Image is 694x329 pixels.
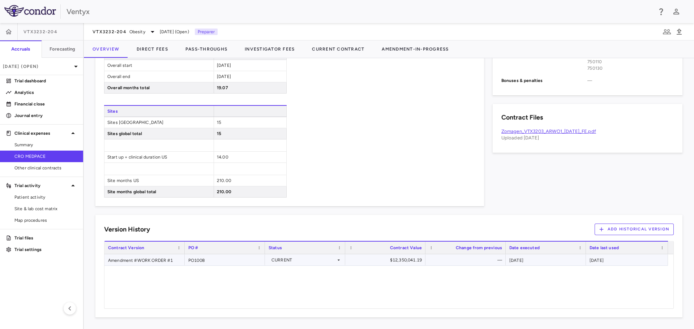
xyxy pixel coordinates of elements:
[587,77,674,84] span: —
[104,106,214,117] span: Sites
[390,245,422,250] span: Contract Value
[11,46,30,52] h6: Accruals
[160,29,189,35] span: [DATE] (Open)
[104,225,150,234] h6: Version History
[104,254,185,265] div: Amendment #WORK ORDER #1
[373,40,457,58] button: Amendment-In-Progress
[104,186,214,197] span: Site months global total
[269,245,282,250] span: Status
[501,129,596,134] a: Zomagen_VTX3203_ARWO1_[DATE]_FE.pdf
[14,194,77,200] span: Patient activity
[84,40,128,58] button: Overview
[501,113,543,122] h6: Contract Files
[586,254,668,265] div: [DATE]
[50,46,76,52] h6: Forecasting
[104,71,214,82] span: Overall end
[14,205,77,212] span: Site & lab cost matrix
[271,254,336,266] div: CURRENT
[352,254,422,266] div: $12,350,041.19
[185,254,265,265] div: PO1008
[587,65,674,72] div: 750130
[217,63,231,68] span: [DATE]
[456,245,502,250] span: Change from previous
[217,85,228,90] span: 19.07
[587,59,674,65] div: 750110
[104,117,214,128] span: Sites [GEOGRAPHIC_DATA]
[108,245,144,250] span: Contract Version
[303,40,373,58] button: Current Contract
[590,245,619,250] span: Date last used
[14,235,77,241] p: Trial files
[595,224,674,235] button: Add Historical Version
[501,77,588,84] p: Bonuses & penalties
[104,175,214,186] span: Site months US
[217,74,231,79] span: [DATE]
[177,40,236,58] button: Pass-Throughs
[195,29,218,35] p: Preparer
[14,217,77,224] span: Map procedures
[217,189,231,194] span: 210.00
[3,63,72,70] p: [DATE] (Open)
[14,182,69,189] p: Trial activity
[217,131,221,136] span: 15
[188,245,198,250] span: PO #
[506,254,586,265] div: [DATE]
[509,245,540,250] span: Date executed
[23,29,57,35] span: VTX3232-204
[93,29,127,35] span: VTX3232-204
[104,152,214,163] span: Start up + clinical duration US
[104,60,214,71] span: Overall start
[128,40,177,58] button: Direct Fees
[217,155,228,160] span: 14.00
[236,40,303,58] button: Investigator Fees
[217,120,221,125] span: 15
[14,112,77,119] p: Journal entry
[104,128,214,139] span: Sites global total
[129,29,145,35] span: Obesity
[14,78,77,84] p: Trial dashboard
[14,130,69,137] p: Clinical expenses
[501,52,588,72] p: G/L accounts
[432,254,502,266] div: —
[14,246,77,253] p: Trial settings
[14,165,77,171] span: Other clinical contracts
[217,178,231,183] span: 210.00
[14,153,77,160] span: CRO MEDPACE
[501,135,674,141] p: Uploaded [DATE]
[14,101,77,107] p: Financial close
[67,6,652,17] div: Ventyx
[14,89,77,96] p: Analytics
[104,82,214,93] span: Overall months total
[14,142,77,148] span: Summary
[4,5,56,17] img: logo-full-SnFGN8VE.png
